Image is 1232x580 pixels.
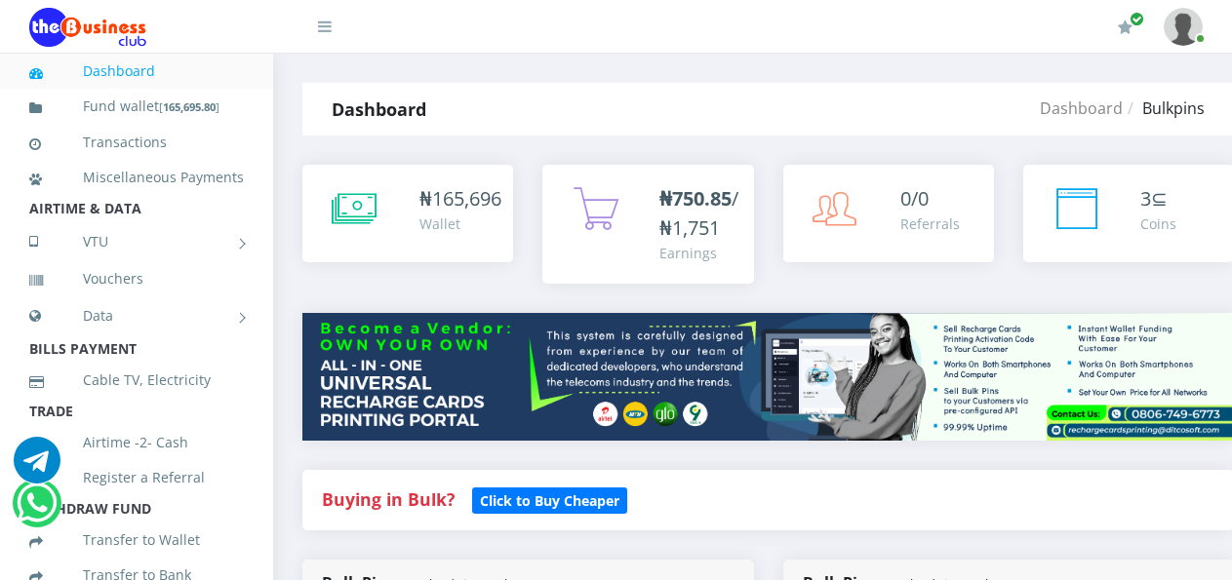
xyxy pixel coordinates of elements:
a: Dashboard [29,49,244,94]
a: Fund wallet[165,695.80] [29,84,244,130]
a: ₦165,696 Wallet [302,165,513,262]
div: Earnings [659,243,738,263]
i: Renew/Upgrade Subscription [1118,19,1133,35]
div: Wallet [419,213,501,234]
a: Dashboard [1040,97,1123,119]
a: Transactions [29,120,244,165]
a: 0/0 Referrals [783,165,994,262]
a: Chat for support [17,494,57,526]
a: VTU [29,217,244,266]
img: User [1164,8,1203,46]
a: ₦750.85/₦1,751 Earnings [542,165,753,284]
span: 0/0 [900,185,929,212]
a: Data [29,291,244,340]
strong: Buying in Bulk? [322,487,455,511]
a: Click to Buy Cheaper [472,487,627,511]
span: Renew/Upgrade Subscription [1130,12,1144,26]
b: ₦750.85 [659,185,732,212]
b: 165,695.80 [163,99,216,114]
small: [ ] [159,99,219,114]
a: Chat for support [14,451,60,483]
a: Transfer to Wallet [29,518,244,562]
a: Airtime -2- Cash [29,420,244,465]
span: 3 [1140,185,1151,212]
a: Vouchers [29,256,244,301]
b: Click to Buy Cheaper [480,491,619,510]
div: ⊆ [1140,184,1176,213]
a: Register a Referral [29,455,244,500]
div: ₦ [419,184,501,213]
img: Logo [29,8,146,47]
span: /₦1,751 [659,185,738,241]
div: Referrals [900,213,960,234]
strong: Dashboard [332,97,426,121]
div: Coins [1140,213,1176,234]
span: 165,696 [432,185,501,212]
li: Bulkpins [1123,97,1205,120]
a: Miscellaneous Payments [29,155,244,200]
a: Cable TV, Electricity [29,358,244,403]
